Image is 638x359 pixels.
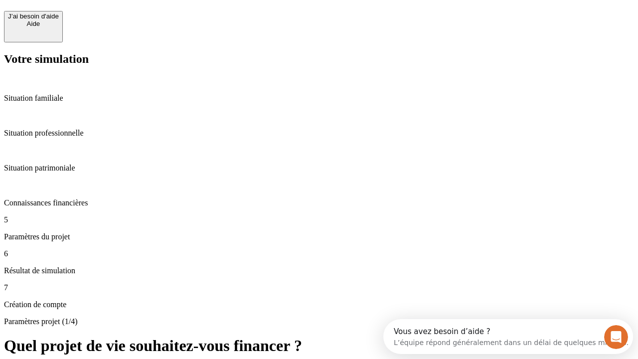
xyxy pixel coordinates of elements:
[4,164,634,173] p: Situation patrimoniale
[4,129,634,138] p: Situation professionnelle
[4,52,634,66] h2: Votre simulation
[8,20,59,27] div: Aide
[4,94,634,103] p: Situation familiale
[8,12,59,20] div: J’ai besoin d'aide
[4,198,634,207] p: Connaissances financières
[4,215,634,224] p: 5
[4,317,634,326] p: Paramètres projet (1/4)
[4,283,634,292] p: 7
[4,232,634,241] p: Paramètres du projet
[4,300,634,309] p: Création de compte
[383,319,633,354] iframe: Intercom live chat discovery launcher
[4,337,634,355] h1: Quel projet de vie souhaitez-vous financer ?
[4,11,63,42] button: J’ai besoin d'aideAide
[10,16,245,27] div: L’équipe répond généralement dans un délai de quelques minutes.
[10,8,245,16] div: Vous avez besoin d’aide ?
[4,266,634,275] p: Résultat de simulation
[4,4,275,31] div: Ouvrir le Messenger Intercom
[604,325,628,349] iframe: Intercom live chat
[4,249,634,258] p: 6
